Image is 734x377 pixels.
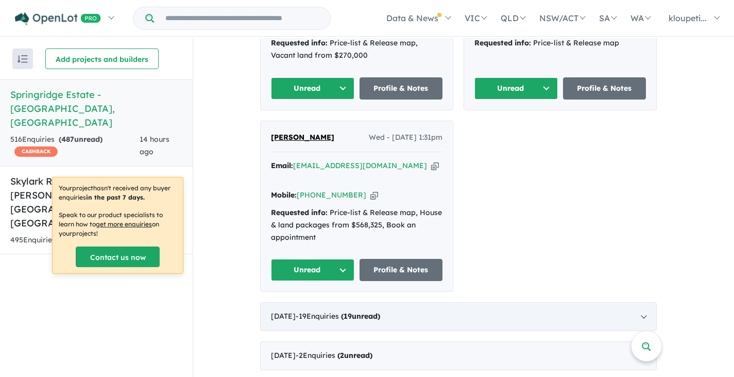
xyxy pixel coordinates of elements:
strong: Mobile: [271,190,297,200]
span: Wed - [DATE] 1:31pm [369,132,442,144]
u: get more enquiries [96,220,152,228]
strong: Requested info: [474,38,531,47]
h5: Skylark Rise Estate - [PERSON_NAME][GEOGRAPHIC_DATA] , [GEOGRAPHIC_DATA] [10,174,182,230]
a: Profile & Notes [563,77,646,100]
div: Price-list & Release map [474,37,646,50]
a: Profile & Notes [360,259,443,281]
div: Price-list & Release map, House & land packages from $568,325, Book an appointment [271,207,442,243]
span: 487 [61,135,74,144]
div: [DATE] [260,341,657,370]
span: CASHBACK [14,146,58,157]
b: in the past 7 days. [86,193,145,201]
div: 516 Enquir ies [10,134,140,158]
input: Try estate name, suburb, builder or developer [156,7,328,29]
span: 14 hours ago [140,135,169,156]
button: Unread [474,77,558,100]
button: Unread [271,77,354,100]
div: [DATE] [260,302,657,331]
strong: Requested info: [271,38,328,47]
a: [EMAIL_ADDRESS][DOMAIN_NAME] [293,161,427,170]
span: 2 [340,351,344,360]
button: Unread [271,259,354,281]
strong: ( unread) [59,135,103,144]
span: kloupeti... [669,13,707,23]
img: sort.svg [18,55,28,63]
span: 19 [344,312,352,321]
strong: ( unread) [341,312,380,321]
a: [PHONE_NUMBER] [297,190,366,200]
a: Profile & Notes [360,77,443,100]
button: Copy [370,190,378,201]
a: [PERSON_NAME] [271,132,334,144]
strong: Email: [271,161,293,170]
span: - 19 Enquir ies [296,312,380,321]
strong: Requested info: [271,208,328,217]
div: Price-list & Release map, Vacant land from $270,000 [271,37,442,62]
span: - 2 Enquir ies [296,351,372,360]
h5: Springridge Estate - [GEOGRAPHIC_DATA] , [GEOGRAPHIC_DATA] [10,88,182,129]
span: [PERSON_NAME] [271,133,334,142]
div: 495 Enquir ies [10,234,153,247]
strong: ( unread) [337,351,372,360]
p: Your project hasn't received any buyer enquiries [59,184,177,202]
img: Openlot PRO Logo White [15,12,101,25]
button: Add projects and builders [45,48,159,69]
button: Copy [431,160,439,171]
a: Contact us now [76,247,160,267]
p: Speak to our product specialists to learn how to on your projects ! [59,210,177,238]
